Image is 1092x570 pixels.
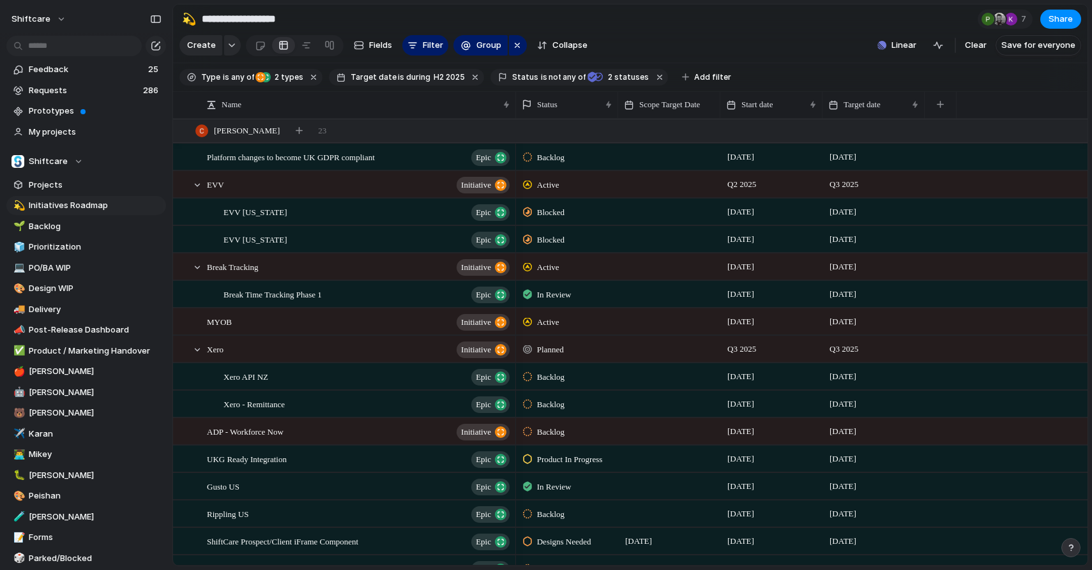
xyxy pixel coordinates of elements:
[349,35,397,56] button: Fields
[182,10,196,27] div: 💫
[404,71,430,83] span: during
[844,98,881,111] span: Target date
[13,219,22,234] div: 🌱
[29,179,162,191] span: Projects
[29,345,162,357] span: Product / Marketing Handover
[222,98,241,111] span: Name
[29,241,162,253] span: Prioritization
[179,35,222,56] button: Create
[423,39,443,52] span: Filter
[11,469,24,482] button: 🐛
[471,451,510,468] button: Epic
[13,343,22,358] div: ✅
[6,60,166,79] a: Feedback25
[29,324,162,336] span: Post-Release Dashboard
[457,341,510,358] button: initiative
[6,237,166,257] a: 🧊Prioritization
[13,406,22,421] div: 🐻
[223,71,229,83] span: is
[6,507,166,527] div: 🧪[PERSON_NAME]
[724,451,757,467] span: [DATE]
[11,262,24,274] button: 💻
[604,72,614,82] span: 2
[13,551,22,566] div: 🎲
[207,259,259,274] span: Break Tracking
[29,428,162,440] span: Karan
[826,232,860,247] span: [DATE]
[724,232,757,247] span: [DATE]
[13,385,22,400] div: 🤖
[398,71,404,83] span: is
[11,407,24,419] button: 🐻
[29,262,162,274] span: PO/BA WIP
[826,534,860,549] span: [DATE]
[457,177,510,193] button: initiative
[537,179,559,191] span: Active
[724,424,757,439] span: [DATE]
[29,490,162,502] span: Peishan
[214,124,280,137] span: [PERSON_NAME]
[271,71,303,83] span: types
[476,231,491,249] span: Epic
[471,369,510,386] button: Epic
[271,72,281,82] span: 2
[6,424,166,444] a: ✈️Karan
[13,199,22,213] div: 💫
[537,98,557,111] span: Status
[13,260,22,275] div: 💻
[476,451,491,469] span: Epic
[826,259,860,274] span: [DATE]
[6,101,166,121] a: Prototypes
[29,84,139,97] span: Requests
[537,453,603,466] span: Product In Progress
[11,282,24,295] button: 🎨
[537,536,591,548] span: Designs Needed
[457,424,510,440] button: initiative
[461,259,491,276] span: initiative
[6,279,166,298] a: 🎨Design WIP
[207,451,287,466] span: UKG Ready Integration
[29,448,162,461] span: Mikey
[11,199,24,212] button: 💫
[639,98,700,111] span: Scope Target Date
[826,204,860,220] span: [DATE]
[6,486,166,506] div: 🎨Peishan
[13,468,22,483] div: 🐛
[537,151,565,164] span: Backlog
[724,177,759,192] span: Q2 2025
[220,70,257,84] button: isany of
[11,511,24,523] button: 🧪
[537,508,565,521] span: Backlog
[6,403,166,423] a: 🐻[PERSON_NAME]
[6,383,166,402] div: 🤖[PERSON_NAME]
[11,220,24,233] button: 🌱
[476,506,491,523] span: Epic
[537,371,565,384] span: Backlog
[826,424,860,439] span: [DATE]
[537,206,565,219] span: Blocked
[187,39,216,52] span: Create
[6,445,166,464] div: 👨‍💻Mikey
[11,365,24,378] button: 🍎
[724,314,757,329] span: [DATE]
[6,196,166,215] a: 💫Initiatives Roadmap
[29,469,162,482] span: [PERSON_NAME]
[207,314,232,329] span: MYOB
[29,105,162,117] span: Prototypes
[674,68,739,86] button: Add filter
[724,259,757,274] span: [DATE]
[826,177,861,192] span: Q3 2025
[6,549,166,568] div: 🎲Parked/Blocked
[471,534,510,550] button: Epic
[179,9,199,29] button: 💫
[6,528,166,547] a: 📝Forms
[148,63,161,76] span: 25
[11,303,24,316] button: 🚚
[207,534,358,548] span: ShiftCare Prospect/Client iFrame Component
[224,232,287,246] span: EVV [US_STATE]
[6,300,166,319] div: 🚚Delivery
[1021,13,1030,26] span: 7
